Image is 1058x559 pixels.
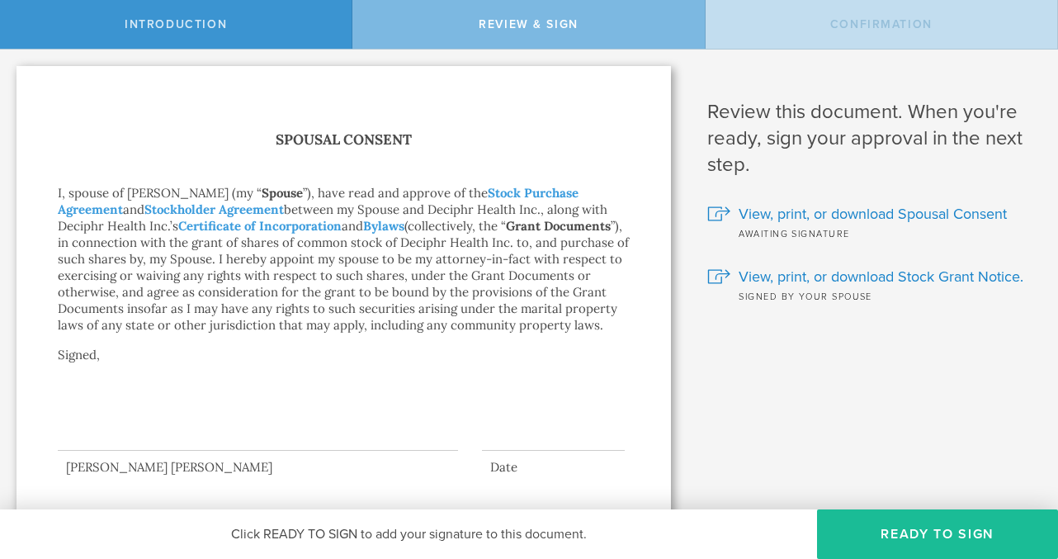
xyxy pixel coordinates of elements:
a: Bylaws [363,218,404,234]
div: Awaiting signature [707,225,1033,241]
a: Certificate of Incorporation [178,218,342,234]
span: Introduction [125,17,227,31]
a: Stockholder Agreement [144,201,284,217]
p: Signed, [58,347,630,396]
strong: Grant Documents [506,218,611,234]
h1: Spousal Consent [58,128,630,152]
span: View, print, or download Spousal Consent [739,203,1007,225]
span: Review & Sign [479,17,579,31]
h1: Review this document. When you're ready, sign your approval in the next step. [707,99,1033,178]
div: Date [482,459,625,476]
strong: Spouse [262,185,303,201]
div: Signed by your spouse [707,287,1033,304]
span: Click READY TO SIGN to add your signature to this document. [231,526,587,542]
a: Stock Purchase Agreement [58,185,579,217]
button: Ready to Sign [817,509,1058,559]
p: I, spouse of [PERSON_NAME] (my “ ”), have read and approve of the and between my Spouse and Decip... [58,185,630,334]
span: View, print, or download Stock Grant Notice. [739,266,1023,287]
div: [PERSON_NAME] [PERSON_NAME] [58,459,458,476]
span: Confirmation [830,17,933,31]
